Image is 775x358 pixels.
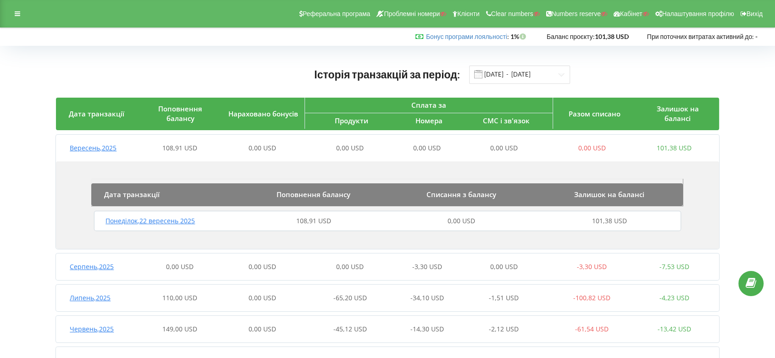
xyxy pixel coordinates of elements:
strong: - [755,33,758,40]
span: 0,00 USD [490,143,518,152]
span: 0,00 USD [249,325,276,333]
span: 149,00 USD [162,325,197,333]
span: Поповнення балансу [158,104,202,123]
span: 101,38 USD [657,143,692,152]
span: 0,00 USD [336,262,364,271]
span: 0,00 USD [249,262,276,271]
span: 0,00 USD [336,143,364,152]
span: Номера [415,116,443,125]
span: Вересень , 2025 [70,143,116,152]
span: Історія транзакцій за період: [314,68,460,81]
span: -4,23 USD [659,293,689,302]
span: Numbers reserve [552,10,601,17]
span: Клієнти [457,10,480,17]
span: 0,00 USD [413,143,441,152]
span: -7,53 USD [659,262,689,271]
span: Списання з балансу [426,190,496,199]
span: 0,00 USD [166,262,194,271]
span: -14,30 USD [410,325,443,333]
span: 0,00 USD [249,293,276,302]
span: 101,38 USD [592,216,627,225]
span: Липень , 2025 [70,293,111,302]
span: Понеділок , 22 вересень 2025 [105,216,195,225]
span: Серпень , 2025 [70,262,114,271]
span: : [426,33,509,40]
span: 0,00 USD [490,262,518,271]
span: Дата транзакції [104,190,160,199]
span: Нараховано бонусів [228,109,298,118]
span: Залишок на балансі [656,104,698,123]
span: 108,91 USD [162,143,197,152]
span: При поточних витратах активний до: [647,33,754,40]
span: 0,00 USD [249,143,276,152]
span: -61,54 USD [575,325,609,333]
span: -45,12 USD [333,325,367,333]
span: Налаштування профілю [662,10,734,17]
span: Дата транзакції [69,109,124,118]
span: Проблемні номери [384,10,440,17]
span: Кабінет [620,10,642,17]
strong: 1% [510,33,528,40]
span: Залишок на балансі [574,190,644,199]
span: Сплата за [411,100,446,110]
strong: 101,38 USD [595,33,629,40]
span: Червень , 2025 [70,325,114,333]
span: -65,20 USD [333,293,367,302]
span: Продукти [335,116,368,125]
span: Баланс проєкту: [547,33,595,40]
span: 108,91 USD [296,216,331,225]
span: -100,82 USD [573,293,610,302]
span: -2,12 USD [489,325,519,333]
span: СМС і зв'язок [483,116,530,125]
span: Clear numbers [491,10,533,17]
span: -3,30 USD [577,262,607,271]
span: Разом списано [569,109,620,118]
span: -3,30 USD [412,262,442,271]
span: 110,00 USD [162,293,197,302]
span: Поповнення балансу [277,190,350,199]
a: Бонус програми лояльності [426,33,507,40]
span: -34,10 USD [410,293,443,302]
span: Вихід [747,10,763,17]
span: 0,00 USD [448,216,475,225]
span: -13,42 USD [658,325,691,333]
span: -1,51 USD [489,293,519,302]
span: Реферальна програма [303,10,371,17]
span: 0,00 USD [578,143,605,152]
